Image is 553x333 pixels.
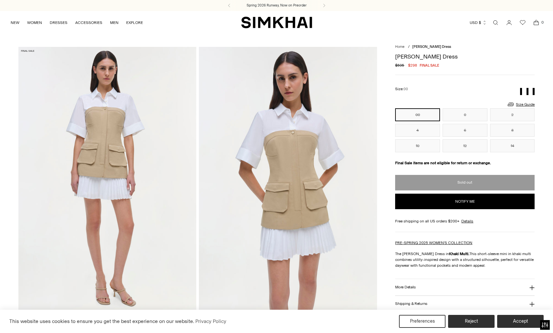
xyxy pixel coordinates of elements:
h1: [PERSON_NAME] Dress [395,54,535,59]
a: NEW [11,16,19,30]
button: 10 [395,139,440,152]
button: 00 [395,108,440,121]
button: 4 [395,124,440,137]
button: Reject [448,315,495,328]
button: 8 [490,124,535,137]
button: USD $ [470,16,487,30]
a: Wishlist [516,16,529,29]
p: The [PERSON_NAME] Dress in This short-sleeve mini in khaki multi combines utility-inspired design... [395,251,535,268]
span: 0 [539,19,545,25]
a: Size Guide [507,100,535,108]
span: This website uses cookies to ensure you get the best experience on our website. [9,318,194,324]
button: Accept [497,315,544,328]
span: [PERSON_NAME] Dress [412,45,451,49]
button: 12 [443,139,487,152]
a: Go to the account page [503,16,516,29]
label: Size: [395,86,408,92]
a: MEN [110,16,118,30]
strong: Khaki Multi. [449,252,469,256]
span: $298 [408,62,417,68]
button: 6 [443,124,487,137]
a: PRE-SPRING 2025 WOMEN'S COLLECTION [395,241,472,245]
a: Open cart modal [530,16,543,29]
button: 0 [443,108,487,121]
h3: Shipping & Returns [395,302,427,306]
button: More Details [395,279,535,295]
a: WOMEN [27,16,42,30]
div: / [408,44,410,50]
a: Details [461,218,473,224]
div: Free shipping on all US orders $200+ [395,218,535,224]
button: Preferences [399,315,445,328]
h3: More Details [395,285,415,289]
img: Crosby Dress [199,47,377,314]
a: SIMKHAI [241,16,312,29]
img: Crosby Dress [18,47,197,314]
a: ACCESSORIES [75,16,102,30]
a: Privacy Policy (opens in a new tab) [194,317,227,326]
a: Home [395,45,405,49]
a: DRESSES [50,16,67,30]
a: EXPLORE [126,16,143,30]
s: $595 [395,62,404,68]
button: 14 [490,139,535,152]
a: Open search modal [489,16,502,29]
button: 2 [490,108,535,121]
button: Notify me [395,194,535,209]
span: 00 [404,87,408,91]
button: Shipping & Returns [395,296,535,312]
nav: breadcrumbs [395,44,535,50]
strong: Final Sale items are not eligible for return or exchange. [395,161,491,165]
